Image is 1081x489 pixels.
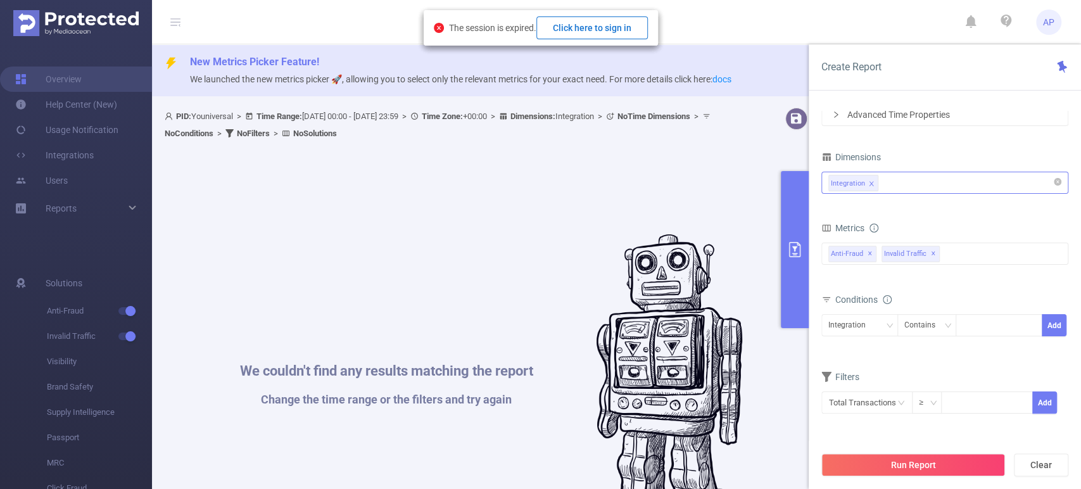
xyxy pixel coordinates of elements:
[237,129,270,138] b: No Filters
[15,143,94,168] a: Integrations
[510,111,594,121] span: Integration
[47,298,152,324] span: Anti-Fraud
[1014,454,1068,476] button: Clear
[165,112,176,120] i: icon: user
[190,74,731,84] span: We launched the new metrics picker 🚀, allowing you to select only the relevant metrics for your e...
[47,400,152,425] span: Supply Intelligence
[821,372,859,382] span: Filters
[882,246,940,262] span: Invalid Traffic
[831,175,865,192] div: Integration
[165,129,213,138] b: No Conditions
[487,111,499,121] span: >
[919,392,932,413] div: ≥
[233,111,245,121] span: >
[46,270,82,296] span: Solutions
[47,374,152,400] span: Brand Safety
[47,450,152,476] span: MRC
[835,295,892,305] span: Conditions
[690,111,702,121] span: >
[293,129,337,138] b: No Solutions
[165,111,714,138] span: Youniversal [DATE] 00:00 - [DATE] 23:59 +00:00
[821,454,1005,476] button: Run Report
[13,10,139,36] img: Protected Media
[213,129,225,138] span: >
[434,23,444,33] i: icon: close-circle
[1043,10,1054,35] span: AP
[165,57,177,70] i: icon: thunderbolt
[256,111,302,121] b: Time Range:
[449,23,648,33] span: The session is expired.
[883,295,892,304] i: icon: info-circle
[47,324,152,349] span: Invalid Traffic
[176,111,191,121] b: PID:
[868,246,873,262] span: ✕
[828,175,878,191] li: Integration
[904,315,944,336] div: Contains
[536,16,648,39] button: Click here to sign in
[240,394,533,405] h1: Change the time range or the filters and try again
[944,322,952,331] i: icon: down
[240,364,533,378] h1: We couldn't find any results matching the report
[46,203,77,213] span: Reports
[822,104,1068,125] div: icon: rightAdvanced Time Properties
[47,425,152,450] span: Passport
[270,129,282,138] span: >
[828,315,875,336] div: Integration
[821,152,881,162] span: Dimensions
[617,111,690,121] b: No Time Dimensions
[15,117,118,143] a: Usage Notification
[1032,391,1057,414] button: Add
[886,322,894,331] i: icon: down
[931,246,936,262] span: ✕
[1054,178,1061,186] i: icon: close-circle
[190,56,319,68] span: New Metrics Picker Feature!
[712,74,731,84] a: docs
[1042,314,1066,336] button: Add
[821,61,882,73] span: Create Report
[422,111,463,121] b: Time Zone:
[821,223,864,233] span: Metrics
[398,111,410,121] span: >
[15,168,68,193] a: Users
[828,246,876,262] span: Anti-Fraud
[594,111,606,121] span: >
[869,224,878,232] i: icon: info-circle
[930,399,937,408] i: icon: down
[47,349,152,374] span: Visibility
[15,92,117,117] a: Help Center (New)
[15,67,82,92] a: Overview
[46,196,77,221] a: Reports
[832,111,840,118] i: icon: right
[868,181,875,188] i: icon: close
[510,111,555,121] b: Dimensions :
